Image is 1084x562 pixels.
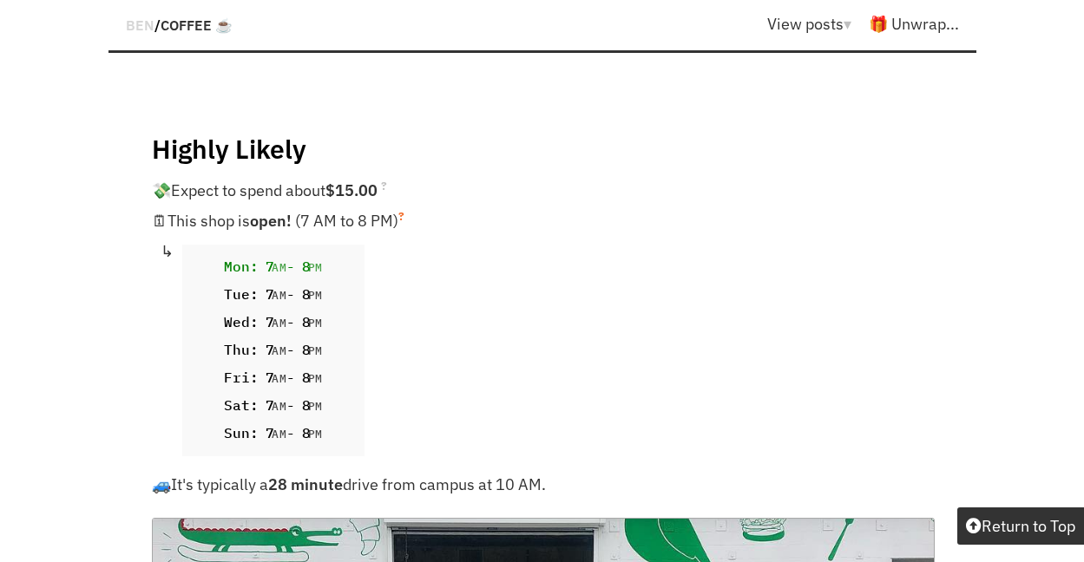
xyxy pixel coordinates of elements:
[208,337,338,364] span: Thu: 7 - 8
[152,132,933,166] h4: Highly Likely
[272,371,286,386] span: AM
[957,507,1084,545] button: Return to Top
[308,288,323,303] span: PM
[272,260,286,275] span: AM
[208,420,338,448] span: Sun: 7 - 8
[844,14,851,34] span: ▾
[152,175,933,206] p: Expect to spend about
[250,211,292,231] strong: open!
[168,211,404,231] span: This shop is (7 AM to 8 PM)
[272,316,286,330] span: AM
[152,469,933,500] p: It's typically a drive from campus at 10 AM.
[272,427,286,441] span: AM
[308,399,323,414] span: PM
[308,371,323,386] span: PM
[325,180,378,200] strong: $15.00
[161,16,233,34] a: Coffee ☕️
[152,180,171,200] span: 💸
[308,343,323,358] span: PM
[126,16,154,34] a: BEN
[208,253,338,281] span: Mon: 7 - 8
[308,427,323,441] span: PM
[208,309,338,337] span: Wed: 7 - 8
[767,14,869,34] a: View posts
[208,392,338,420] span: Sat: 7 - 8
[152,474,171,494] span: 🚙
[152,211,168,231] span: 🗓
[869,14,959,34] a: 🎁 Unwrap...
[272,288,286,303] span: AM
[268,474,343,494] strong: 28 minute
[161,236,933,266] p: ↳
[272,343,286,358] span: AM
[381,178,387,193] sup: ?
[126,9,233,41] div: /
[308,260,323,275] span: PM
[272,399,286,414] span: AM
[308,316,323,330] span: PM
[208,281,338,309] span: Tue: 7 - 8
[398,208,404,224] sup: ?
[208,364,338,392] span: Fri: 7 - 8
